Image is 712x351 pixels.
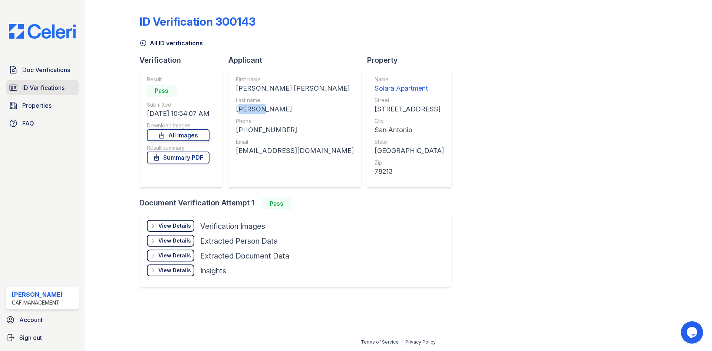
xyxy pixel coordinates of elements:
span: Doc Verifications [22,65,70,74]
div: Verification [139,55,228,65]
a: ID Verifications [6,80,79,95]
div: Property [367,55,457,65]
div: [PERSON_NAME] [PERSON_NAME] [236,83,354,94]
a: Name Solara Apartment [375,76,444,94]
div: Name [375,76,444,83]
a: FAQ [6,116,79,131]
div: Pass [262,198,291,209]
div: [PERSON_NAME] [236,104,354,114]
div: View Details [158,222,191,230]
div: CAF Management [12,299,63,306]
div: Email [236,138,354,146]
div: City [375,117,444,125]
a: Doc Verifications [6,62,79,77]
div: [PERSON_NAME] [12,290,63,299]
div: [GEOGRAPHIC_DATA] [375,146,444,156]
a: Terms of Service [361,339,399,345]
div: Extracted Person Data [200,236,278,246]
div: Zip [375,159,444,166]
img: CE_Logo_Blue-a8612792a0a2168367f1c8372b55b34899dd931a85d93a1a3d3e32e68fde9ad4.png [3,24,82,39]
div: [EMAIL_ADDRESS][DOMAIN_NAME] [236,146,354,156]
div: Download Images [147,122,210,129]
div: [STREET_ADDRESS] [375,104,444,114]
a: Summary PDF [147,152,210,163]
div: First name [236,76,354,83]
div: 78213 [375,166,444,177]
a: Account [3,312,82,327]
div: State [375,138,444,146]
div: Pass [147,85,177,97]
div: View Details [158,267,191,274]
div: Applicant [228,55,367,65]
div: [PHONE_NUMBER] [236,125,354,135]
div: View Details [158,237,191,244]
div: Submitted [147,101,210,108]
a: Privacy Policy [405,339,436,345]
span: ID Verifications [22,83,65,92]
div: Document Verification Attempt 1 [139,198,457,209]
span: Properties [22,101,52,110]
a: Properties [6,98,79,113]
div: Street [375,97,444,104]
div: Insights [200,266,226,276]
a: Sign out [3,330,82,345]
span: Account [19,315,43,324]
div: View Details [158,252,191,259]
a: All Images [147,129,210,141]
div: | [401,339,403,345]
div: [DATE] 10:54:07 AM [147,108,210,119]
div: Solara Apartment [375,83,444,94]
div: ID Verification 300143 [139,15,256,28]
div: Last name [236,97,354,104]
div: Result summary [147,144,210,152]
span: Sign out [19,333,42,342]
div: San Antonio [375,125,444,135]
div: Extracted Document Data [200,251,289,261]
span: FAQ [22,119,34,128]
div: Verification Images [200,221,265,231]
a: All ID verifications [139,39,203,48]
div: Result [147,76,210,83]
div: Phone [236,117,354,125]
iframe: chat widget [681,321,705,344]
